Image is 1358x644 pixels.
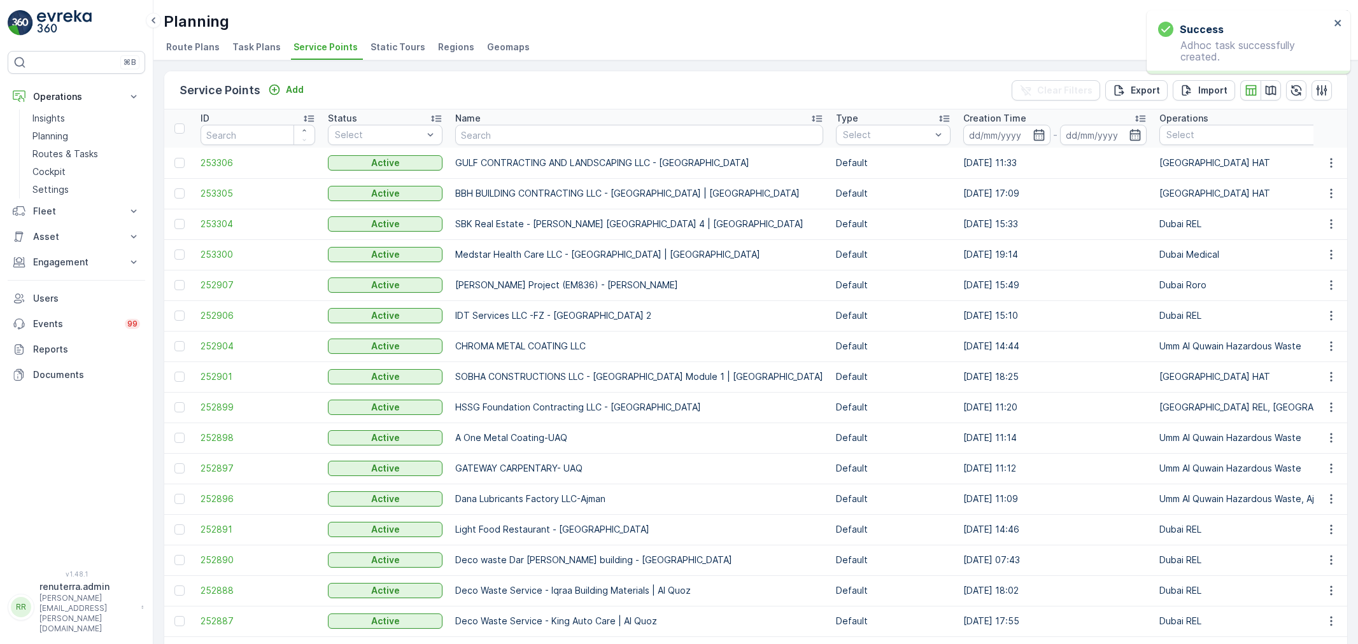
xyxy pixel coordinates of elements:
[830,239,957,270] td: Default
[830,300,957,331] td: Default
[328,247,442,262] button: Active
[328,522,442,537] button: Active
[449,575,830,606] td: Deco Waste Service - Iqraa Building Materials | Al Quoz
[957,423,1153,453] td: [DATE] 11:14
[957,575,1153,606] td: [DATE] 18:02
[449,178,830,209] td: BBH BUILDING CONTRACTING LLC - [GEOGRAPHIC_DATA] | [GEOGRAPHIC_DATA]
[201,493,315,505] span: 252896
[174,494,185,504] div: Toggle Row Selected
[449,148,830,178] td: GULF CONTRACTING AND LANDSCAPING LLC - [GEOGRAPHIC_DATA]
[8,199,145,224] button: Fleet
[371,431,400,444] p: Active
[11,597,31,617] div: RR
[294,41,358,53] span: Service Points
[166,41,220,53] span: Route Plans
[830,423,957,453] td: Default
[27,127,145,145] a: Planning
[1060,125,1147,145] input: dd/mm/yyyy
[201,554,315,566] a: 252890
[371,584,400,597] p: Active
[371,493,400,505] p: Active
[328,430,442,445] button: Active
[449,606,830,636] td: Deco Waste Service - King Auto Care | Al Quoz
[328,400,442,415] button: Active
[180,81,260,99] p: Service Points
[201,401,315,414] a: 252899
[201,157,315,169] a: 253306
[174,585,185,596] div: Toggle Row Selected
[33,90,120,103] p: Operations
[174,249,185,260] div: Toggle Row Selected
[371,218,400,230] p: Active
[371,187,400,200] p: Active
[328,186,442,201] button: Active
[830,514,957,545] td: Default
[957,331,1153,361] td: [DATE] 14:44
[201,309,315,322] a: 252906
[836,112,858,125] p: Type
[27,181,145,199] a: Settings
[201,615,315,627] span: 252887
[830,361,957,392] td: Default
[1334,18,1343,30] button: close
[328,369,442,384] button: Active
[328,112,357,125] p: Status
[957,239,1153,270] td: [DATE] 19:14
[1180,22,1224,37] h3: Success
[449,209,830,239] td: SBK Real Estate - [PERSON_NAME] [GEOGRAPHIC_DATA] 4 | [GEOGRAPHIC_DATA]
[1158,39,1330,62] p: Adhoc task successfully created.
[328,552,442,568] button: Active
[201,279,315,291] span: 252907
[201,112,209,125] p: ID
[27,163,145,181] a: Cockpit
[174,463,185,473] div: Toggle Row Selected
[957,361,1153,392] td: [DATE] 18:25
[8,580,145,634] button: RRrenuterra.admin[PERSON_NAME][EMAIL_ADDRESS][PERSON_NAME][DOMAIN_NAME]
[1173,80,1235,101] button: Import
[174,219,185,229] div: Toggle Row Selected
[328,216,442,232] button: Active
[201,584,315,597] a: 252888
[449,300,830,331] td: IDT Services LLC -FZ - [GEOGRAPHIC_DATA] 2
[957,514,1153,545] td: [DATE] 14:46
[33,318,117,330] p: Events
[39,593,135,634] p: [PERSON_NAME][EMAIL_ADDRESS][PERSON_NAME][DOMAIN_NAME]
[37,10,92,36] img: logo_light-DOdMpM7g.png
[201,431,315,444] span: 252898
[830,331,957,361] td: Default
[201,462,315,475] a: 252897
[8,570,145,578] span: v 1.48.1
[449,331,830,361] td: CHROMA METAL COATING LLC
[963,112,1026,125] p: Creation Time
[957,606,1153,636] td: [DATE] 17:55
[449,270,830,300] td: [PERSON_NAME] Project (EM836) - [PERSON_NAME]
[286,83,304,96] p: Add
[8,10,33,36] img: logo
[33,256,120,269] p: Engagement
[449,423,830,453] td: A One Metal Coating-UAQ
[27,145,145,163] a: Routes & Tasks
[957,209,1153,239] td: [DATE] 15:33
[8,249,145,275] button: Engagement
[1037,84,1093,97] p: Clear Filters
[201,248,315,261] a: 253300
[830,606,957,636] td: Default
[830,270,957,300] td: Default
[232,41,281,53] span: Task Plans
[201,187,315,200] a: 253305
[174,280,185,290] div: Toggle Row Selected
[963,125,1050,145] input: dd/mm/yyyy
[449,392,830,423] td: HSSG Foundation Contracting LLC - [GEOGRAPHIC_DATA]
[174,555,185,565] div: Toggle Row Selected
[830,545,957,575] td: Default
[371,157,400,169] p: Active
[8,224,145,249] button: Asset
[371,279,400,291] p: Active
[335,129,423,141] p: Select
[371,309,400,322] p: Active
[449,361,830,392] td: SOBHA CONSTRUCTIONS LLC - [GEOGRAPHIC_DATA] Module 1 | [GEOGRAPHIC_DATA]
[33,230,120,243] p: Asset
[1198,84,1227,97] p: Import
